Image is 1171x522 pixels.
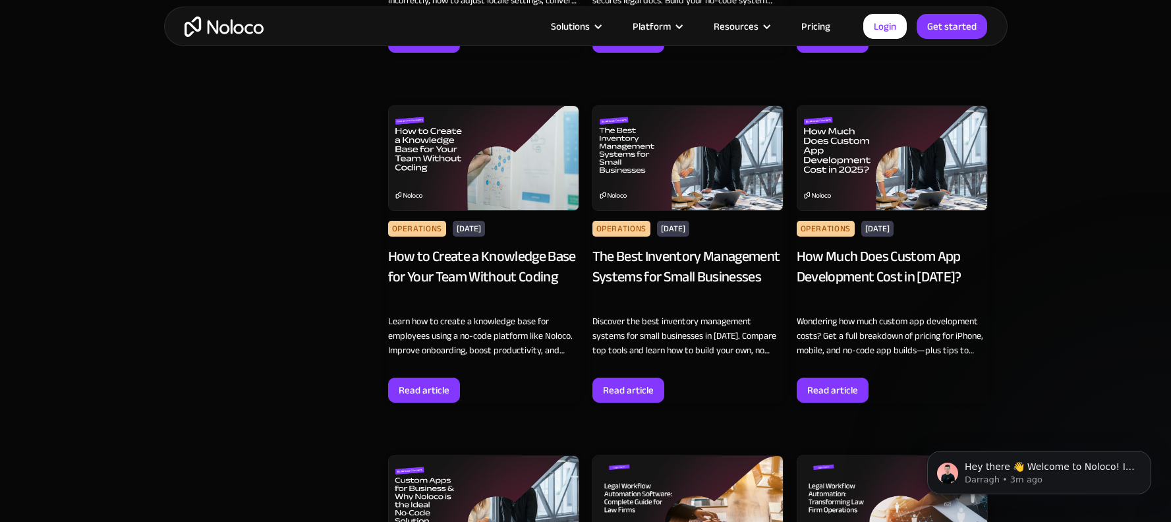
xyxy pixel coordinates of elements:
[592,314,784,358] div: Discover the best inventory management systems for small businesses in [DATE]. Compare top tools ...
[785,18,847,35] a: Pricing
[388,314,579,358] div: Learn how to create a knowledge base for employees using a no-code platform like Noloco. Improve ...
[388,105,579,211] img: How to Create a Knowledge Base for Your Team Without Coding
[388,246,579,307] div: How to Create a Knowledge Base for Your Team Without Coding
[863,14,907,39] a: Login
[388,105,579,402] a: How to Create a Knowledge Base for Your Team Without CodingOperations[DATE]How to Create a Knowle...
[807,382,858,399] div: Read article
[917,14,987,39] a: Get started
[603,382,654,399] div: Read article
[592,246,784,307] div: The Best Inventory Management Systems for Small Businesses
[453,221,485,237] div: [DATE]
[797,105,988,211] img: How Much Does Custom App Development Cost in 2025?
[797,221,855,237] div: Operations
[907,423,1171,515] iframe: Intercom notifications message
[797,314,988,358] div: Wondering how much custom app development costs? Get a full breakdown of pricing for iPhone, mobi...
[399,382,449,399] div: Read article
[388,221,446,237] div: Operations
[861,221,894,237] div: [DATE]
[551,18,590,35] div: Solutions
[657,221,689,237] div: [DATE]
[592,221,650,237] div: Operations
[534,18,616,35] div: Solutions
[797,246,988,307] div: How Much Does Custom App Development Cost in [DATE]?
[714,18,758,35] div: Resources
[592,105,784,211] img: The Best Inventory Management Systems for Small Businesses
[592,105,784,402] a: The Best Inventory Management Systems for Small BusinessesOperations[DATE]The Best Inventory Mana...
[697,18,785,35] div: Resources
[797,105,988,402] a: How Much Does Custom App Development Cost in 2025?Operations[DATE]How Much Does Custom App Develo...
[185,16,264,37] a: home
[616,18,697,35] div: Platform
[633,18,671,35] div: Platform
